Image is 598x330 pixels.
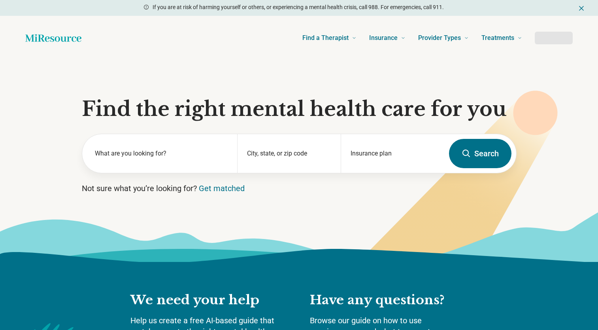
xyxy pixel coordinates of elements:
[302,22,357,54] a: Find a Therapist
[199,184,245,193] a: Get matched
[369,22,406,54] a: Insurance
[310,292,468,309] h2: Have any questions?
[95,149,228,158] label: What are you looking for?
[82,183,517,194] p: Not sure what you’re looking for?
[481,32,514,44] span: Treatments
[25,30,81,46] a: Home page
[369,32,398,44] span: Insurance
[481,22,522,54] a: Treatments
[82,97,517,121] h1: Find the right mental health care for you
[418,32,461,44] span: Provider Types
[418,22,469,54] a: Provider Types
[302,32,349,44] span: Find a Therapist
[153,3,444,11] p: If you are at risk of harming yourself or others, or experiencing a mental health crisis, call 98...
[130,292,294,309] h2: We need your help
[577,3,585,13] button: Dismiss
[449,139,511,168] button: Search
